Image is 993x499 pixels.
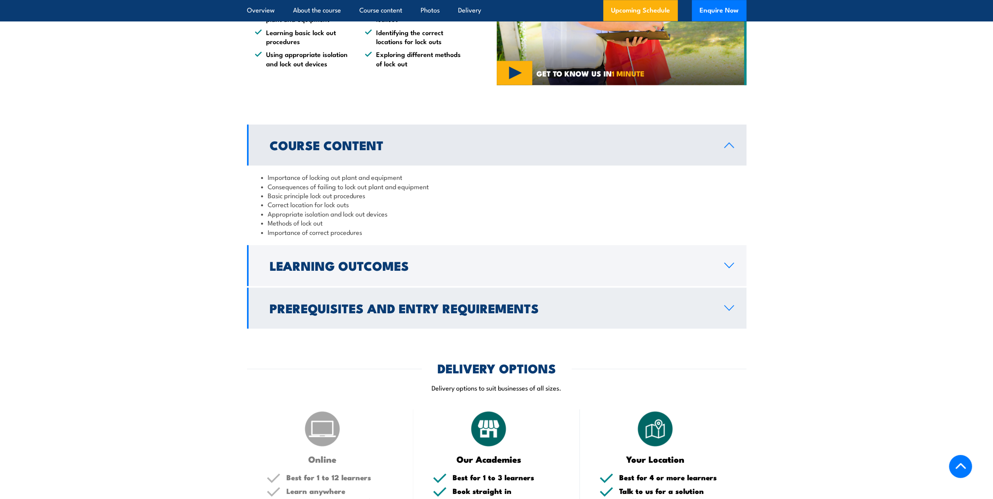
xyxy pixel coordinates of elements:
[599,455,711,463] h3: Your Location
[261,191,732,200] li: Basic principle lock out procedures
[261,200,732,209] li: Correct location for lock outs
[286,487,394,495] h5: Learn anywhere
[365,28,461,46] li: Identifying the correct locations for lock outs
[261,218,732,227] li: Methods of lock out
[270,139,712,150] h2: Course Content
[612,67,645,79] strong: 1 MINUTE
[365,50,461,68] li: Exploring different methods of lock out
[453,487,560,495] h5: Book straight in
[247,124,746,165] a: Course Content
[247,288,746,329] a: Prerequisites and Entry Requirements
[433,455,545,463] h3: Our Academies
[255,28,351,46] li: Learning basic lock out procedures
[619,487,727,495] h5: Talk to us for a solution
[270,302,712,313] h2: Prerequisites and Entry Requirements
[261,227,732,236] li: Importance of correct procedures
[270,260,712,271] h2: Learning Outcomes
[261,172,732,181] li: Importance of locking out plant and equipment
[286,474,394,481] h5: Best for 1 to 12 learners
[266,455,378,463] h3: Online
[247,383,746,392] p: Delivery options to suit businesses of all sizes.
[255,50,351,68] li: Using appropriate isolation and lock out devices
[261,182,732,191] li: Consequences of failing to lock out plant and equipment
[247,245,746,286] a: Learning Outcomes
[453,474,560,481] h5: Best for 1 to 3 learners
[619,474,727,481] h5: Best for 4 or more learners
[437,362,556,373] h2: DELIVERY OPTIONS
[261,209,732,218] li: Appropriate isolation and lock out devices
[536,70,645,77] span: GET TO KNOW US IN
